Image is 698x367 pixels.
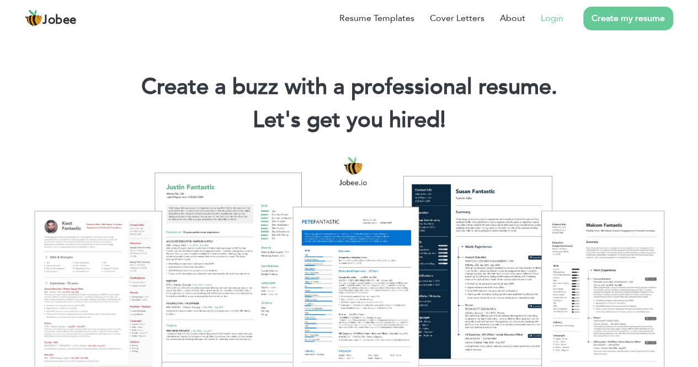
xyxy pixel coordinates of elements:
[541,12,563,25] a: Login
[500,12,525,25] a: About
[440,105,445,135] span: |
[42,14,77,26] span: Jobee
[583,7,673,30] a: Create my resume
[339,12,414,25] a: Resume Templates
[430,12,484,25] a: Cover Letters
[25,9,77,27] a: Jobee
[17,106,681,135] h2: Let's
[307,105,446,135] span: get you hired!
[17,73,681,102] h1: Create a buzz with a professional resume.
[25,9,42,27] img: jobee.io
